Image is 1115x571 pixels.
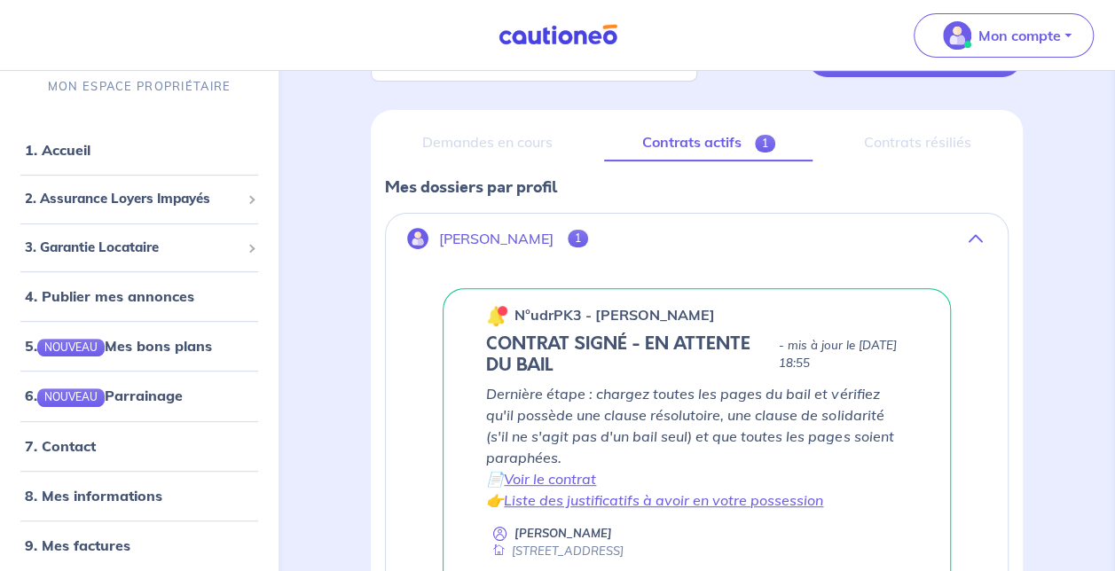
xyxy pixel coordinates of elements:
[439,231,554,247] p: [PERSON_NAME]
[978,25,1061,46] p: Mon compte
[407,228,428,249] img: illu_account.svg
[25,190,240,210] span: 2. Assurance Loyers Impayés
[504,491,823,509] a: Liste des justificatifs à avoir en votre possession
[25,437,96,455] a: 7. Contact
[486,305,507,326] img: 🔔
[514,304,715,325] p: n°udrPK3 - [PERSON_NAME]
[486,333,907,376] div: state: CONTRACT-SIGNED, Context: NEW,NO-CERTIFICATE,ALONE,LESSOR-DOCUMENTS
[48,78,231,95] p: MON ESPACE PROPRIÉTAIRE
[914,13,1094,58] button: illu_account_valid_menu.svgMon compte
[486,333,771,376] h5: CONTRAT SIGNÉ - EN ATTENTE DU BAIL
[7,133,271,168] div: 1. Accueil
[7,478,271,513] div: 8. Mes informations
[514,525,612,542] p: [PERSON_NAME]
[25,338,212,356] a: 5.NOUVEAUMes bons plans
[7,231,271,265] div: 3. Garantie Locataire
[25,387,183,405] a: 6.NOUVEAUParrainage
[385,176,1009,199] p: Mes dossiers par profil
[25,487,162,505] a: 8. Mes informations
[25,238,240,258] span: 3. Garantie Locataire
[504,470,596,488] a: Voir le contrat
[778,337,907,372] p: - mis à jour le [DATE] 18:55
[943,21,971,50] img: illu_account_valid_menu.svg
[25,288,194,306] a: 4. Publier mes annonces
[25,536,130,554] a: 9. Mes factures
[7,379,271,414] div: 6.NOUVEAUParrainage
[7,528,271,563] div: 9. Mes factures
[568,230,588,247] span: 1
[7,428,271,464] div: 7. Contact
[7,279,271,315] div: 4. Publier mes annonces
[486,543,624,559] div: [STREET_ADDRESS]
[755,135,775,153] span: 1
[486,383,907,511] p: Dernière étape : chargez toutes les pages du bail et vérifiez qu'il possède une clause résolutoir...
[491,24,624,46] img: Cautioneo
[386,217,1008,260] button: [PERSON_NAME]1
[604,124,813,161] a: Contrats actifs1
[7,183,271,217] div: 2. Assurance Loyers Impayés
[25,142,90,160] a: 1. Accueil
[7,329,271,364] div: 5.NOUVEAUMes bons plans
